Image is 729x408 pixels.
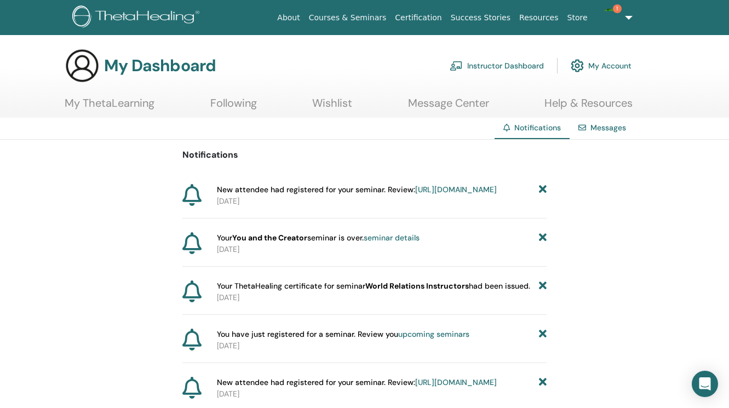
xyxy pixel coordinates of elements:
a: Courses & Seminars [305,8,391,28]
h3: My Dashboard [104,56,216,76]
img: chalkboard-teacher.svg [450,61,463,71]
img: logo.png [72,5,203,30]
div: Open Intercom Messenger [692,371,718,397]
a: [URL][DOMAIN_NAME] [415,377,497,387]
span: 1 [613,4,622,13]
a: Help & Resources [544,96,633,118]
a: [URL][DOMAIN_NAME] [415,185,497,194]
span: Notifications [514,123,561,133]
a: Certification [391,8,446,28]
a: Instructor Dashboard [450,54,544,78]
a: My Account [571,54,632,78]
a: Success Stories [446,8,515,28]
a: Following [210,96,257,118]
p: [DATE] [217,388,547,400]
img: default.jpg [65,48,100,83]
a: About [273,8,304,28]
p: [DATE] [217,244,547,255]
span: Your seminar is over. [217,232,420,244]
p: [DATE] [217,196,547,207]
a: upcoming seminars [398,329,469,339]
span: New attendee had registered for your seminar. Review: [217,184,497,196]
p: Notifications [182,148,547,162]
img: default.jpg [601,9,618,26]
span: You have just registered for a seminar. Review you [217,329,469,340]
p: [DATE] [217,292,547,303]
b: World Relations Instructors [365,281,469,291]
p: [DATE] [217,340,547,352]
span: New attendee had registered for your seminar. Review: [217,377,497,388]
a: seminar details [364,233,420,243]
a: Resources [515,8,563,28]
a: Wishlist [312,96,352,118]
strong: You and the Creator [232,233,307,243]
a: Messages [590,123,626,133]
img: cog.svg [571,56,584,75]
span: Your ThetaHealing certificate for seminar had been issued. [217,280,530,292]
a: Store [563,8,592,28]
a: Message Center [408,96,489,118]
a: My ThetaLearning [65,96,154,118]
